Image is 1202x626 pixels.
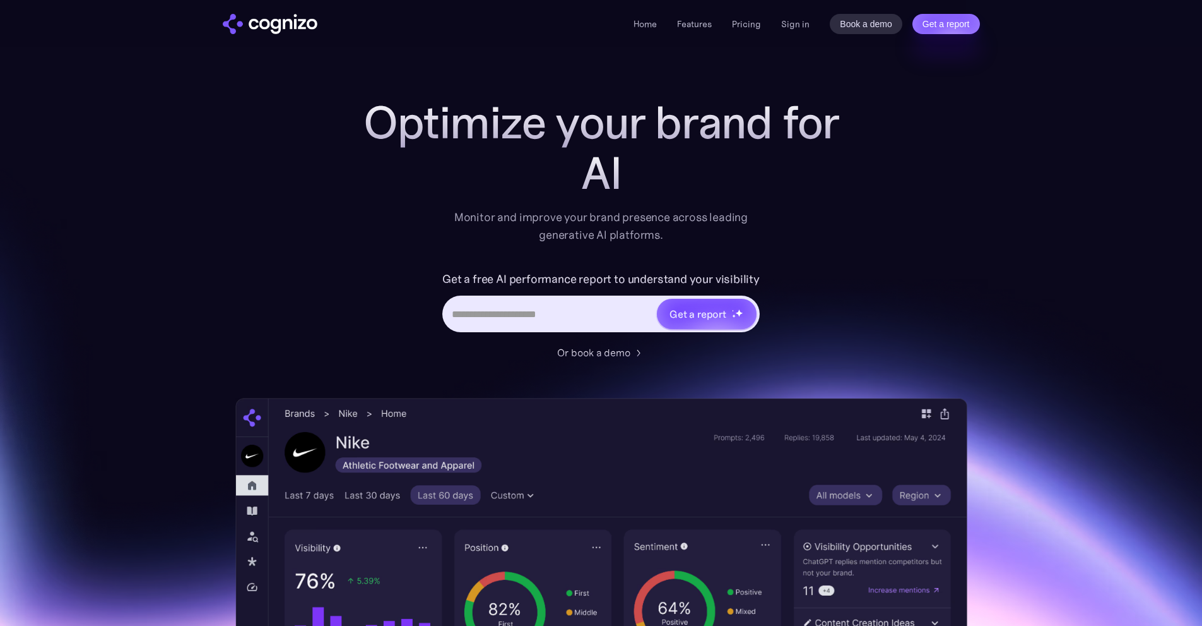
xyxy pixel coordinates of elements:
img: star [732,314,736,318]
img: star [732,310,734,311]
a: Get a reportstarstarstar [656,298,758,330]
label: Get a free AI performance report to understand your visibility [442,269,760,289]
div: Get a report [669,306,726,322]
a: home [223,14,317,34]
form: Hero URL Input Form [442,269,760,339]
div: Monitor and improve your brand presence across leading generative AI platforms. [446,208,757,244]
h1: Optimize your brand for [349,97,854,148]
div: AI [349,148,854,198]
a: Home [633,18,657,30]
a: Book a demo [830,14,902,34]
a: Get a report [912,14,980,34]
img: cognizo logo [223,14,317,34]
a: Pricing [732,18,761,30]
div: Or book a demo [557,345,630,360]
a: Features [677,18,712,30]
a: Sign in [781,16,810,32]
a: Or book a demo [557,345,645,360]
img: star [735,309,743,317]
